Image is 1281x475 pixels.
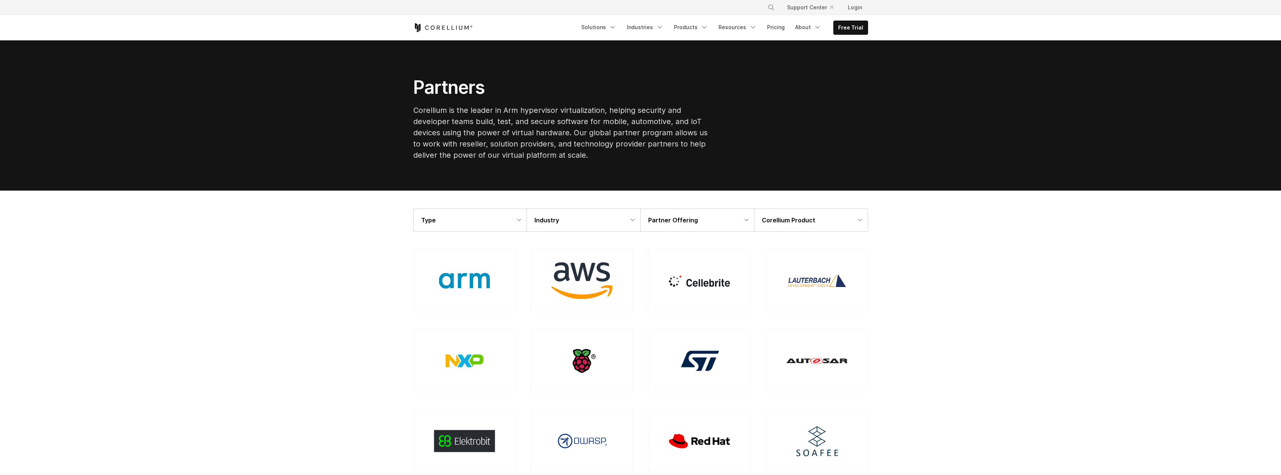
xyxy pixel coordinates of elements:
[413,76,712,99] h1: Partners
[764,1,778,14] button: Search
[551,262,612,299] img: AWS
[577,21,868,35] div: Navigation Menu
[766,330,868,392] a: Autosar
[763,21,789,34] a: Pricing
[563,342,600,379] img: RaspberryPi
[786,273,847,289] img: Lauterbach
[439,273,490,288] img: ARM
[577,21,621,34] a: Solutions
[834,21,868,34] a: Free Trial
[648,250,751,312] a: Cellebrite
[551,428,612,455] img: OWASP
[766,410,868,472] a: SOAFEE
[792,423,841,460] img: SOAFEE
[648,410,751,472] a: Red Hat
[669,434,730,448] img: Red Hat
[413,23,473,32] a: Corellium Home
[648,330,751,392] a: ST Microelectronics
[434,430,495,452] img: Elektrobit
[531,330,633,392] a: RaspberryPi
[531,250,633,312] a: AWS
[671,342,727,379] img: ST Microelectronics
[766,250,868,312] a: Lauterbach
[534,216,559,224] strong: Industry
[531,410,633,472] a: OWASP
[781,1,839,14] a: Support Center
[714,21,761,34] a: Resources
[842,1,868,14] a: Login
[421,216,436,224] strong: Type
[413,330,516,392] a: NXP
[622,21,668,34] a: Industries
[413,250,516,312] a: ARM
[648,216,698,224] strong: Partner Offering
[434,344,495,378] img: NXP
[413,410,516,472] a: Elektrobit
[786,358,847,364] img: Autosar
[759,1,868,14] div: Navigation Menu
[762,216,815,224] strong: Corellium Product
[413,105,712,161] p: Corellium is the leader in Arm hypervisor virtualization, helping security and developer teams bu...
[669,275,730,287] img: Cellebrite
[669,21,712,34] a: Products
[791,21,826,34] a: About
